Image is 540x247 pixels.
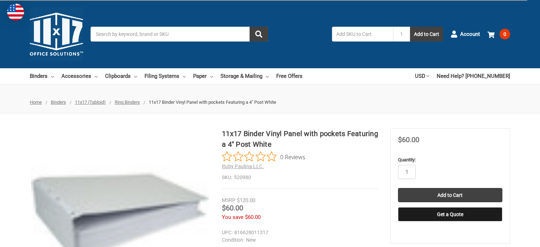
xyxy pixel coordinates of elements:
span: Account [460,30,480,38]
dt: UPC: [222,229,233,236]
a: Clipboards [105,68,137,84]
span: $60.00 [245,214,261,220]
a: 0 [487,25,510,43]
dt: SKU: [222,174,232,181]
img: 11x17.com [30,7,83,61]
iframe: Google Customer Reviews [481,228,540,247]
a: Free Offers [276,68,302,84]
h1: 11x17 Binder Vinyl Panel with pockets Featuring a 4" Post White [222,128,378,150]
a: Binders [51,100,66,105]
a: Home [30,100,42,105]
a: 11x17 (Tabloid) [75,100,106,105]
img: duty and tax information for United States [7,4,24,21]
input: Add SKU to Cart [332,27,393,42]
a: Account [451,25,480,43]
span: You save [222,214,244,220]
dd: 520980 [222,174,378,181]
dd: 816628011317 [222,229,375,236]
a: Paper [193,68,213,84]
span: 0 Reviews [280,151,305,162]
a: Need Help? [PHONE_NUMBER] [437,68,510,84]
a: Accessories [61,68,98,84]
span: 0 [500,29,510,39]
button: Get a Quote [398,207,502,221]
button: Add to Cart [410,27,443,42]
span: $60.00 [222,204,243,212]
a: Binders [30,68,54,84]
button: Rated 0 out of 5 stars from 0 reviews. Jump to reviews. [222,151,305,162]
a: USD [415,68,429,84]
span: $60.00 [398,135,419,144]
input: Add to Cart [398,188,502,202]
span: $120.00 [237,197,255,204]
a: Storage & Mailing [220,68,269,84]
div: MSRP [222,197,235,204]
a: Ring Binders [115,100,140,105]
label: Quantity: [398,156,502,163]
dd: New [222,236,375,244]
span: 11x17 Binder Vinyl Panel with pockets Featuring a 4" Post White [149,100,276,105]
dt: Condition: [222,236,244,244]
input: Search by keyword, brand or SKU [91,27,268,42]
a: Filing Systems [144,68,186,84]
a: Ruby Paulina LLC. [222,163,264,169]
